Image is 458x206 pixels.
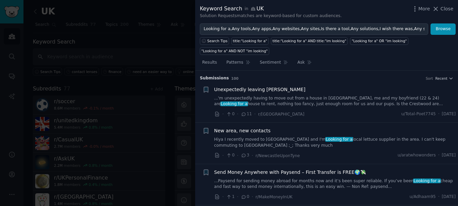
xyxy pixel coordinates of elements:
[226,111,234,117] span: 0
[200,47,269,55] a: "Looking for a" AND NOT "im looking"
[231,76,239,80] span: 100
[200,13,342,19] div: Solution Requests matches are keyword-based for custom audiences.
[222,152,224,159] span: ·
[214,127,271,134] a: New area, new contacts
[442,111,456,117] span: [DATE]
[254,111,255,118] span: ·
[237,111,238,118] span: ·
[220,101,248,106] span: Looking for a
[441,5,453,12] span: Close
[255,195,292,199] span: r/MakeMoneyInUK
[200,5,342,13] div: Keyword Search UK
[295,57,314,71] a: Ask
[325,137,353,142] span: Looking for a
[410,194,436,200] span: u/Adhaam95
[297,60,305,66] span: Ask
[255,153,300,158] span: r/NewcastleUponTyne
[273,39,346,43] div: title:"Looking for a" AND title:"im looking"
[214,137,456,148] a: Hiya I recently moved to [GEOGRAPHIC_DATA] and I'mLooking for alocal lettuce supplier in the area...
[432,5,453,12] button: Close
[237,152,238,159] span: ·
[413,179,441,183] span: Looking for a
[257,57,290,71] a: Sentiment
[442,194,456,200] span: [DATE]
[252,193,253,200] span: ·
[438,152,440,158] span: ·
[214,86,305,93] a: Unexpectedly leaving [PERSON_NAME]
[226,152,234,158] span: 0
[438,111,440,117] span: ·
[350,37,408,45] a: "Looking for a" OR "im looking"
[214,95,456,107] a: ...'m unexpectedly having to move out from a house in [GEOGRAPHIC_DATA], me and my boyfriend (22 ...
[214,169,366,176] a: Send Money Anywhere with Paysend – First Transfer is FREE🌍💸
[241,111,252,117] span: 11
[398,152,436,158] span: u/aratwhowonders
[241,194,249,200] span: 0
[237,193,238,200] span: ·
[214,178,456,190] a: ...Paysend for sending money abroad for months now and it’s been super reliable. If you’ve beenLo...
[435,76,453,81] button: Recent
[271,37,348,45] a: title:"Looking for a" AND title:"im looking"
[224,57,252,71] a: Patterns
[226,194,234,200] span: 1
[418,5,430,12] span: More
[222,111,224,118] span: ·
[258,112,304,117] span: r/[GEOGRAPHIC_DATA]
[233,39,267,43] div: title:"Looking for a"
[200,57,219,71] a: Results
[231,37,269,45] a: title:"Looking for a"
[442,152,456,158] span: [DATE]
[202,49,268,53] div: "Looking for a" AND NOT "im looking"
[226,60,243,66] span: Patterns
[202,60,217,66] span: Results
[352,39,407,43] div: "Looking for a" OR "im looking"
[438,194,440,200] span: ·
[244,6,248,12] span: in
[435,76,447,81] span: Recent
[252,152,253,159] span: ·
[426,76,433,81] div: Sort
[260,60,281,66] span: Sentiment
[411,5,430,12] button: More
[241,152,249,158] span: 3
[401,111,436,117] span: u/Total-Poet7745
[200,75,229,81] span: Submission s
[431,23,456,35] button: Browse
[200,23,428,35] input: Try a keyword related to your business
[207,39,228,43] span: Search Tips
[200,37,229,45] button: Search Tips
[222,193,224,200] span: ·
